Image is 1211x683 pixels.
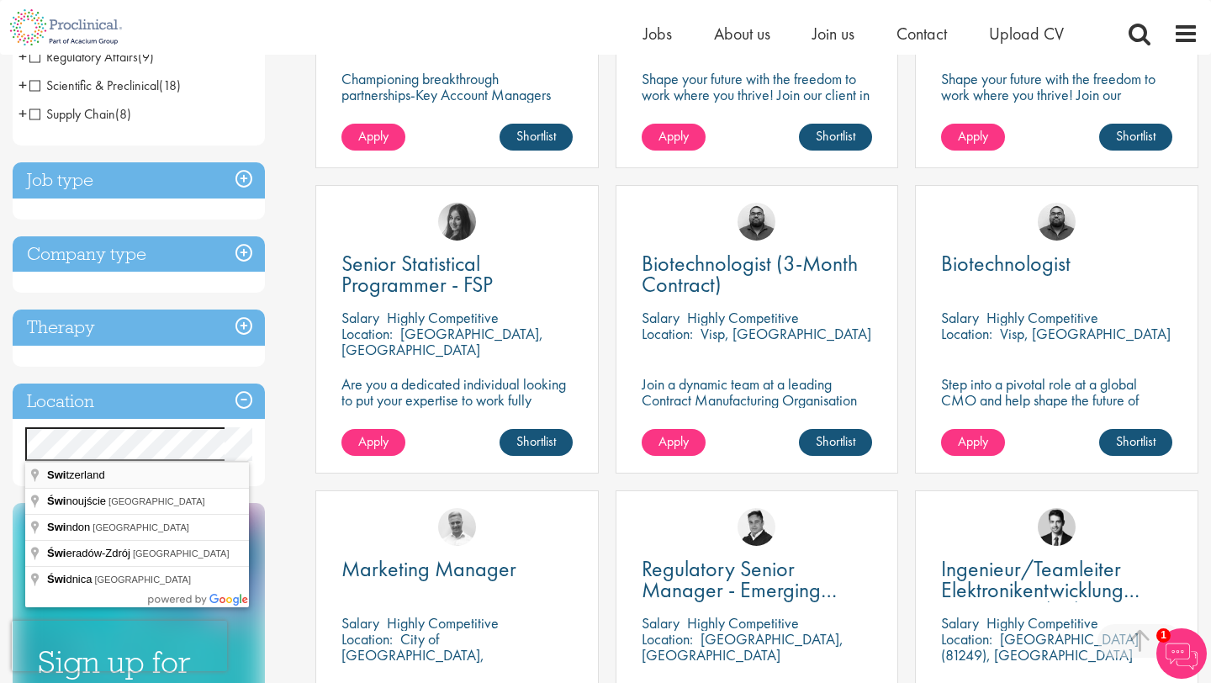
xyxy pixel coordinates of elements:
h3: Job type [13,162,265,199]
a: Marketing Manager [341,559,573,580]
span: + [19,101,27,126]
span: Marketing Manager [341,554,516,583]
span: Salary [341,308,379,327]
p: Highly Competitive [687,308,799,327]
span: Location: [941,324,992,343]
span: Świ [47,573,66,585]
span: tzerland [47,469,108,481]
span: Apply [658,127,689,145]
p: Highly Competitive [387,308,499,327]
a: Biotechnologist [941,253,1172,274]
span: Salary [941,613,979,633]
img: Peter Duvall [738,508,775,546]
span: Świ [47,547,66,559]
iframe: reCAPTCHA [12,621,227,671]
p: Are you a dedicated individual looking to put your expertise to work fully flexibly in a remote p... [341,376,573,424]
span: 1 [1156,628,1171,643]
p: Shape your future with the freedom to work where you thrive! Join our client in this hybrid role ... [642,71,873,119]
span: Location: [642,629,693,649]
p: Highly Competitive [986,613,1098,633]
span: Swi [47,469,66,481]
a: Ingenieur/Teamleiter Elektronikentwicklung Aviation (m/w/d) [941,559,1172,601]
span: [GEOGRAPHIC_DATA] [93,522,189,532]
span: ndon [47,521,93,533]
span: (9) [138,48,154,66]
span: Regulatory Affairs [29,48,138,66]
span: Supply Chain [29,105,115,123]
p: [GEOGRAPHIC_DATA], [GEOGRAPHIC_DATA] [341,324,543,359]
img: Heidi Hennigan [438,203,476,241]
span: Salary [941,308,979,327]
p: Visp, [GEOGRAPHIC_DATA] [701,324,871,343]
span: Apply [658,432,689,450]
a: Apply [941,124,1005,151]
img: Ashley Bennett [1038,203,1076,241]
a: About us [714,23,770,45]
span: dnica [47,573,94,585]
span: + [19,44,27,69]
span: Apply [358,432,389,450]
span: Apply [958,432,988,450]
a: Apply [341,429,405,456]
p: Highly Competitive [387,613,499,633]
a: Shortlist [500,429,573,456]
span: eradów-Zdrój [47,547,133,559]
a: Biotechnologist (3-Month Contract) [642,253,873,295]
img: Ashley Bennett [738,203,775,241]
span: Location: [642,324,693,343]
span: (18) [159,77,181,94]
a: Apply [341,124,405,151]
a: Jobs [643,23,672,45]
span: Apply [358,127,389,145]
span: Apply [958,127,988,145]
span: + [19,72,27,98]
h3: Location [13,384,265,420]
span: Ingenieur/Teamleiter Elektronikentwicklung Aviation (m/w/d) [941,554,1140,625]
span: Supply Chain [29,105,131,123]
a: Apply [642,124,706,151]
p: [GEOGRAPHIC_DATA] (81249), [GEOGRAPHIC_DATA] [941,629,1139,664]
span: Location: [341,629,393,649]
a: Upload CV [989,23,1064,45]
span: Join us [812,23,854,45]
span: [GEOGRAPHIC_DATA] [133,548,230,559]
img: Joshua Bye [438,508,476,546]
h3: Company type [13,236,265,273]
span: Salary [341,613,379,633]
span: Scientific & Preclinical [29,77,181,94]
span: (8) [115,105,131,123]
span: [GEOGRAPHIC_DATA] [94,574,191,585]
a: Shortlist [799,429,872,456]
p: [GEOGRAPHIC_DATA], [GEOGRAPHIC_DATA] [642,629,843,664]
img: Chatbot [1156,628,1207,679]
span: Regulatory Affairs [29,48,154,66]
a: Contact [896,23,947,45]
p: Shape your future with the freedom to work where you thrive! Join our pharmaceutical client with ... [941,71,1172,135]
span: noujście [47,495,108,507]
p: Visp, [GEOGRAPHIC_DATA] [1000,324,1171,343]
a: Shortlist [500,124,573,151]
span: Biotechnologist [941,249,1071,278]
span: Salary [642,613,680,633]
a: Apply [642,429,706,456]
a: Shortlist [799,124,872,151]
p: Join a dynamic team at a leading Contract Manufacturing Organisation (CMO) and contribute to grou... [642,376,873,456]
span: Location: [341,324,393,343]
span: Świ [47,495,66,507]
p: Championing breakthrough partnerships-Key Account Managers turn biotech innovation into lasting c... [341,71,573,135]
span: [GEOGRAPHIC_DATA] [108,496,205,506]
p: City of [GEOGRAPHIC_DATA], [GEOGRAPHIC_DATA] [341,629,484,680]
span: Location: [941,629,992,649]
img: Thomas Wenig [1038,508,1076,546]
h3: Therapy [13,310,265,346]
a: Regulatory Senior Manager - Emerging Markets [642,559,873,601]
